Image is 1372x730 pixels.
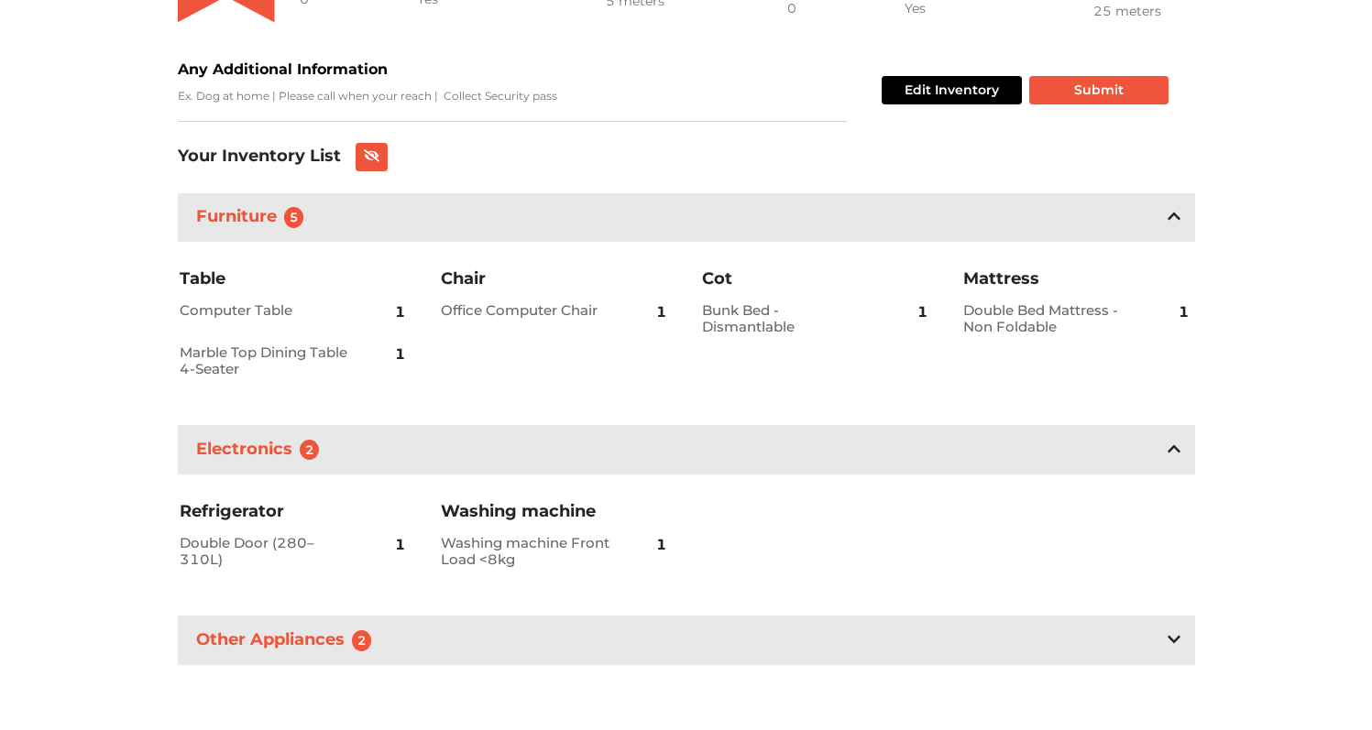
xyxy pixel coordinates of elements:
[284,207,304,227] span: 5
[192,436,331,464] h3: Electronics
[192,203,315,232] h3: Furniture
[1179,290,1189,334] span: 1
[192,626,383,655] h3: Other Appliances
[180,501,409,523] h3: Refrigerator
[656,523,666,567] span: 1
[180,344,351,377] h2: Marble Top Dining Table 4-Seater
[180,302,351,319] h2: Computer Table
[441,302,612,319] h2: Office Computer Chair
[441,268,670,290] h3: Chair
[395,523,405,567] span: 1
[395,290,405,334] span: 1
[180,535,351,568] h2: Double Door (280–310L)
[352,630,372,650] span: 2
[441,535,612,568] h2: Washing machine Front Load <8kg
[963,268,1192,290] h3: Mattress
[882,76,1022,104] button: Edit Inventory
[917,290,927,334] span: 1
[300,440,320,460] span: 2
[1093,2,1194,21] div: 25 meters
[963,302,1135,335] h2: Double Bed Mattress - Non Foldable
[178,60,388,78] b: Any Additional Information
[441,501,670,523] h3: Washing machine
[395,332,405,376] span: 1
[702,302,873,335] h2: Bunk Bed - Dismantlable
[178,147,341,167] h3: Your Inventory List
[656,290,666,334] span: 1
[702,268,931,290] h3: Cot
[180,268,409,290] h3: Table
[1029,76,1169,104] button: Submit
